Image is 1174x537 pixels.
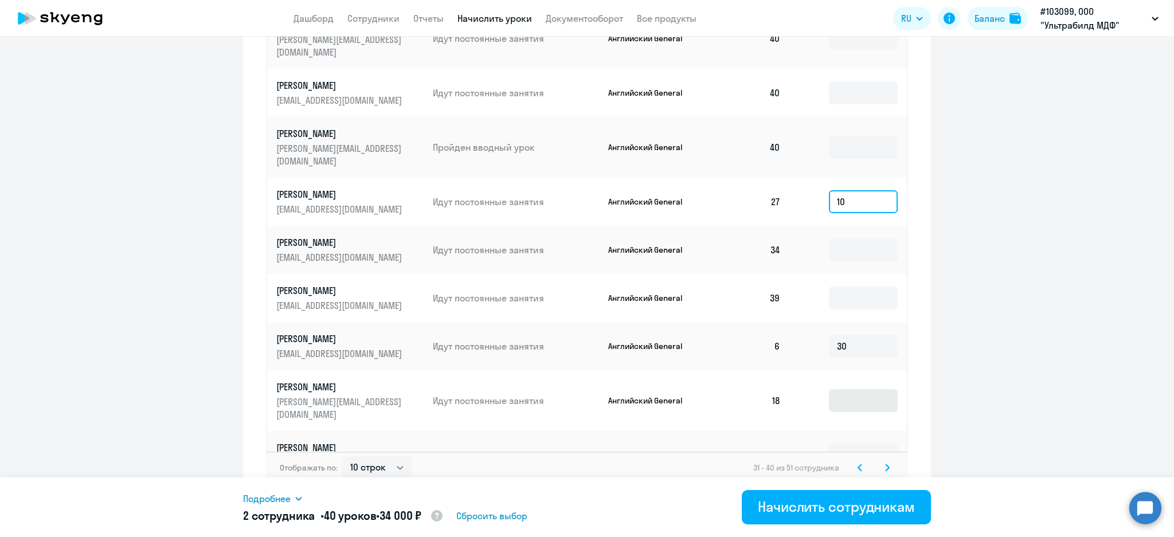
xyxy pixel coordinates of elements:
p: Идут постоянные занятия [433,32,599,45]
td: 39 [710,274,790,322]
td: 6 [710,322,790,370]
p: [EMAIL_ADDRESS][DOMAIN_NAME] [276,299,405,312]
a: Отчеты [413,13,444,24]
a: Документооборот [546,13,623,24]
a: Все продукты [637,13,696,24]
a: [PERSON_NAME][PERSON_NAME][EMAIL_ADDRESS][DOMAIN_NAME] [276,381,424,421]
p: [EMAIL_ADDRESS][DOMAIN_NAME] [276,94,405,107]
a: [PERSON_NAME][EMAIL_ADDRESS][DOMAIN_NAME] [276,18,424,58]
span: 31 - 40 из 51 сотрудника [753,462,839,473]
p: Идут постоянные занятия [433,340,599,352]
p: [PERSON_NAME] [276,381,405,393]
p: Английский General [608,341,694,351]
a: [PERSON_NAME][EMAIL_ADDRESS][DOMAIN_NAME] [276,188,424,215]
p: [PERSON_NAME][EMAIL_ADDRESS][DOMAIN_NAME] [276,142,405,167]
p: Английский General [608,450,694,460]
p: Английский General [608,293,694,303]
p: [PERSON_NAME] [276,79,405,92]
span: Подробнее [243,492,291,505]
a: [PERSON_NAME][EMAIL_ADDRESS][DOMAIN_NAME] [276,236,424,264]
a: [PERSON_NAME][EMAIL_ADDRESS][DOMAIN_NAME] [276,332,424,360]
a: [PERSON_NAME][EMAIL_ADDRESS][DOMAIN_NAME] [276,441,424,469]
div: Баланс [975,11,1005,25]
td: 40 [710,8,790,69]
p: [PERSON_NAME] [276,332,405,345]
p: [PERSON_NAME] [276,127,405,140]
p: Английский General [608,395,694,406]
button: Начислить сотрудникам [742,490,931,524]
a: [PERSON_NAME][EMAIL_ADDRESS][DOMAIN_NAME] [276,79,424,107]
p: [PERSON_NAME][EMAIL_ADDRESS][DOMAIN_NAME] [276,395,405,421]
p: Английский General [608,88,694,98]
span: Отображать по: [280,462,338,473]
p: Английский General [608,197,694,207]
span: Сбросить выбор [456,509,527,523]
p: Английский General [608,142,694,152]
p: [EMAIL_ADDRESS][DOMAIN_NAME] [276,251,405,264]
td: 40 [710,117,790,178]
p: Пройден вводный урок [433,141,599,154]
p: [PERSON_NAME] [276,188,405,201]
td: 40 [710,69,790,117]
span: 34 000 ₽ [379,508,421,523]
button: Балансbalance [968,7,1028,30]
td: 34 [710,226,790,274]
p: Идут постоянные занятия [433,244,599,256]
span: 40 уроков [324,508,377,523]
p: [EMAIL_ADDRESS][DOMAIN_NAME] [276,203,405,215]
h5: 2 сотрудника • • [243,508,444,525]
p: Идут постоянные занятия [433,195,599,208]
p: Английский General [608,245,694,255]
span: RU [901,11,911,25]
button: RU [893,7,931,30]
a: Начислить уроки [457,13,532,24]
p: [PERSON_NAME] [276,236,405,249]
p: Идут постоянные занятия [433,87,599,99]
td: 18 [710,370,790,431]
div: Начислить сотрудникам [758,497,915,516]
p: [PERSON_NAME][EMAIL_ADDRESS][DOMAIN_NAME] [276,33,405,58]
p: Идут постоянные занятия [433,292,599,304]
button: #103099, ООО "Ультрабилд МДФ" (Кроношпан Калуга) [1035,5,1164,32]
p: #103099, ООО "Ультрабилд МДФ" (Кроношпан Калуга) [1040,5,1147,32]
p: Английский General [608,33,694,44]
td: 51 [710,431,790,479]
a: [PERSON_NAME][EMAIL_ADDRESS][DOMAIN_NAME] [276,284,424,312]
a: Сотрудники [347,13,400,24]
p: [PERSON_NAME] [276,441,405,454]
a: Дашборд [293,13,334,24]
p: Идут постоянные занятия [433,394,599,407]
a: [PERSON_NAME][PERSON_NAME][EMAIL_ADDRESS][DOMAIN_NAME] [276,127,424,167]
img: balance [1009,13,1021,24]
td: 27 [710,178,790,226]
p: [PERSON_NAME] [276,284,405,297]
p: [EMAIL_ADDRESS][DOMAIN_NAME] [276,347,405,360]
p: Идут постоянные занятия [433,449,599,461]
